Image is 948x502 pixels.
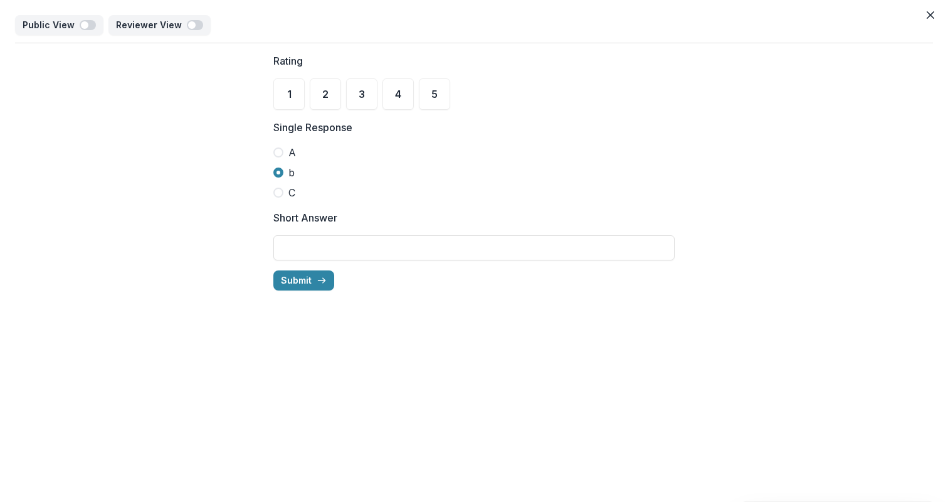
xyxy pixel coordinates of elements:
[288,165,295,180] span: b
[108,15,211,35] button: Reviewer View
[116,20,187,31] p: Reviewer View
[273,270,334,291] button: Submit
[273,210,337,225] p: Short Answer
[395,89,401,99] span: 4
[273,120,352,135] p: Single Response
[287,89,292,99] span: 1
[920,5,940,25] button: Close
[322,89,329,99] span: 2
[15,15,103,35] button: Public View
[288,145,296,160] span: A
[23,20,80,31] p: Public View
[288,185,295,200] span: C
[431,89,438,99] span: 5
[359,89,365,99] span: 3
[273,53,303,68] p: Rating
